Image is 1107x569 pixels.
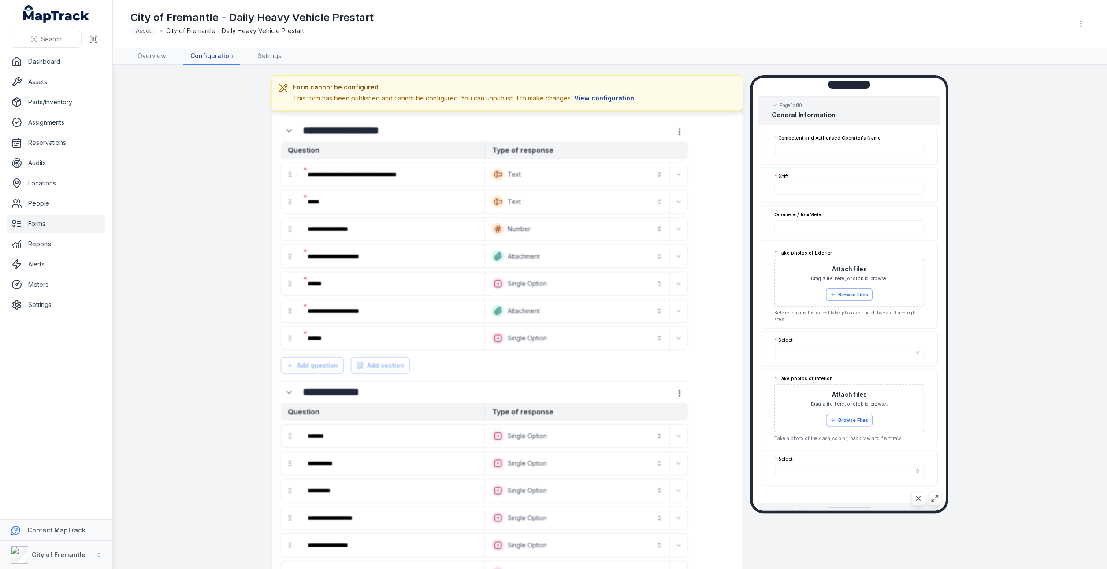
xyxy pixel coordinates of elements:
h2: General Information [772,110,927,119]
label: Select [774,455,793,462]
strong: City of Fremantle [32,551,85,558]
h1: City of Fremantle - Daily Heavy Vehicle Prestart [130,11,374,25]
span: Search [41,35,62,44]
input: :r2l1s:-form-item-label [774,220,925,233]
p: Before leaving the depot take photos of front, back left and right sites [774,310,925,323]
label: Odometer/HourMeter [774,211,823,218]
span: Drag a file here, or click to browse. [811,401,888,407]
button: Browse Files [826,414,873,427]
button: Search [11,31,82,48]
button: Browse Files [826,288,873,301]
a: Meters [7,276,105,293]
a: Locations [7,174,105,192]
input: :r2l1r:-form-item-label [774,182,925,195]
a: Parts/Inventory [7,93,105,111]
h3: Attach files [832,265,866,274]
span: Page 2 of 10 [780,508,803,515]
button: View configuration [572,93,636,103]
div: This form has been published and cannot be configured. You can unpublish it to make changes. [293,93,636,103]
a: Forms [7,215,105,233]
h3: Form cannot be configured [293,83,636,92]
span: Drag a file here, or click to browse. [811,275,888,282]
a: MapTrack [23,5,89,23]
span: City of Fremantle - Daily Heavy Vehicle Prestart [166,26,304,35]
a: Dashboard [7,53,105,70]
a: Settings [251,48,288,65]
a: Assignments [7,114,105,131]
strong: Contact MapTrack [27,526,85,534]
a: People [7,195,105,212]
label: Take photos of Exterior [774,249,832,256]
label: Competent and Authorised Operator's Name [774,134,881,141]
a: Configuration [183,48,240,65]
p: Take a photo of the dash, cop pit, back raw and front raw [774,435,925,442]
h3: Attach files [832,390,866,399]
span: Page 1 of 10 [780,102,802,109]
a: Assets [7,73,105,91]
a: Reports [7,235,105,253]
label: Select [774,336,793,343]
a: Overview [130,48,173,65]
input: :r2l1q:-form-item-label [774,144,925,156]
label: Take photos of Interior [774,375,832,381]
div: Asset [130,25,156,37]
a: Audits [7,154,105,172]
a: Alerts [7,255,105,273]
a: Settings [7,296,105,314]
a: Reservations [7,134,105,151]
label: Shift [774,173,789,179]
